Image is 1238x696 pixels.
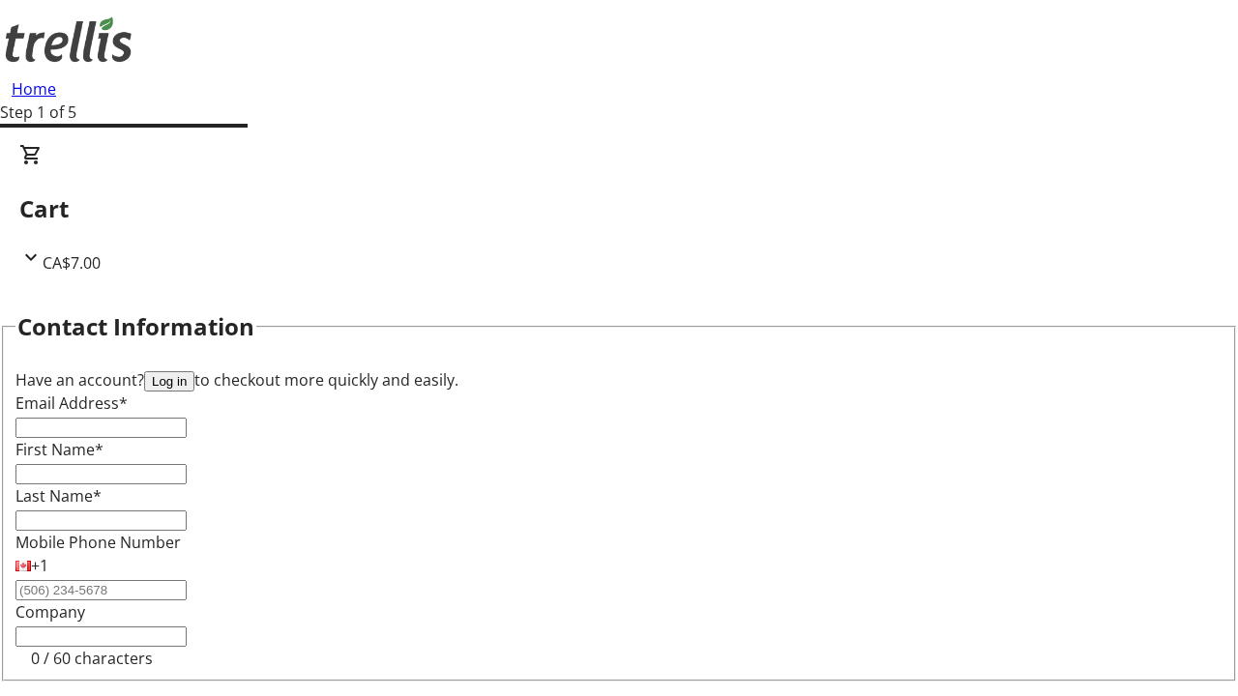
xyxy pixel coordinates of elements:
h2: Contact Information [17,309,254,344]
div: CartCA$7.00 [19,143,1219,275]
h2: Cart [19,191,1219,226]
label: First Name* [15,439,103,460]
tr-character-limit: 0 / 60 characters [31,648,153,669]
label: Last Name* [15,485,102,507]
div: Have an account? to checkout more quickly and easily. [15,368,1223,391]
label: Mobile Phone Number [15,532,181,553]
label: Email Address* [15,392,128,414]
input: (506) 234-5678 [15,580,187,600]
button: Log in [144,371,194,391]
span: CA$7.00 [43,252,101,274]
label: Company [15,601,85,623]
